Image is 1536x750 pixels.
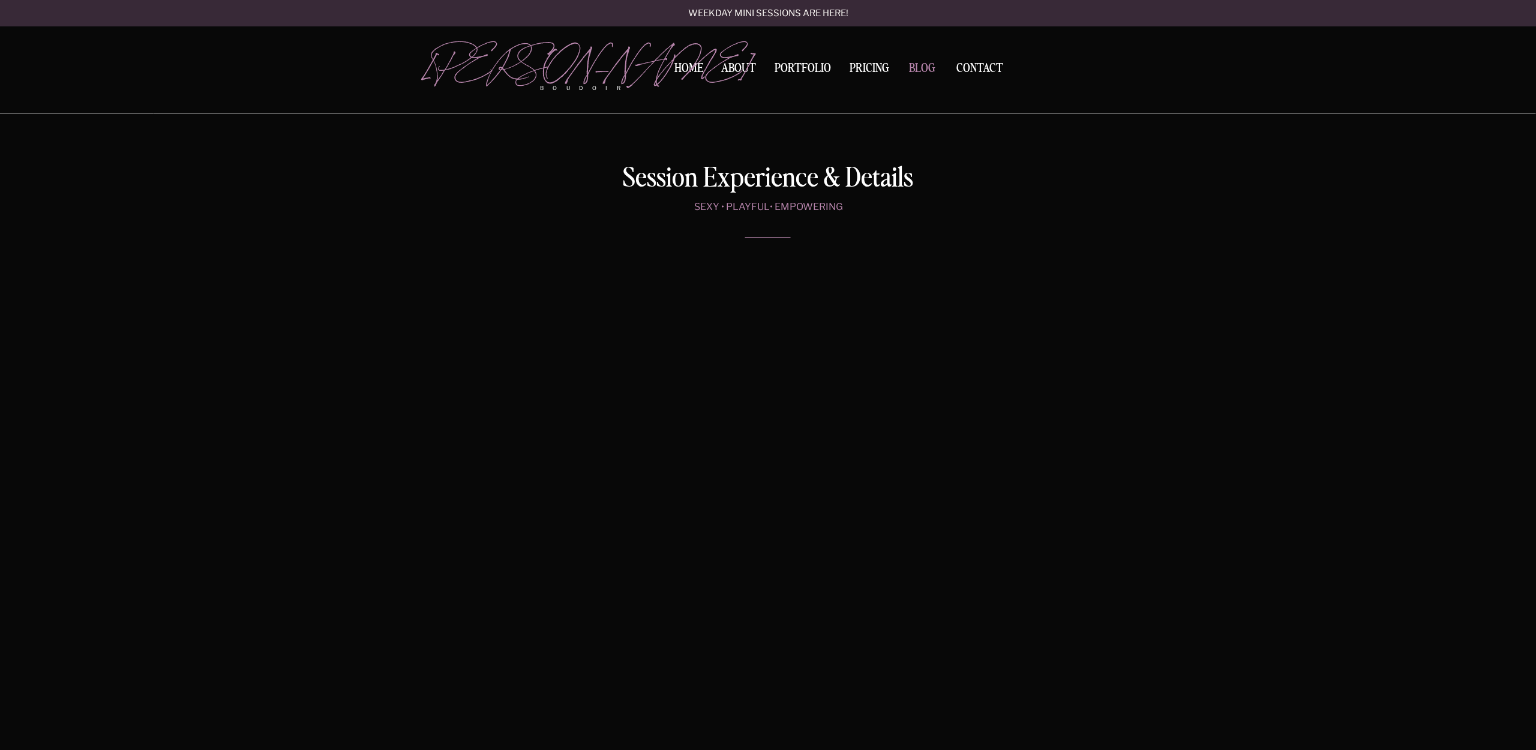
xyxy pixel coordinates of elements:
[846,62,892,79] a: Pricing
[622,201,914,213] p: sexy • playful• empowering
[656,9,880,19] a: Weekday mini sessions are here!
[952,62,1008,75] a: Contact
[540,84,640,92] p: boudoir
[518,165,1018,198] h1: Session Experience & Details
[770,62,835,79] a: Portfolio
[424,43,640,79] a: [PERSON_NAME]
[904,62,941,73] a: BLOG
